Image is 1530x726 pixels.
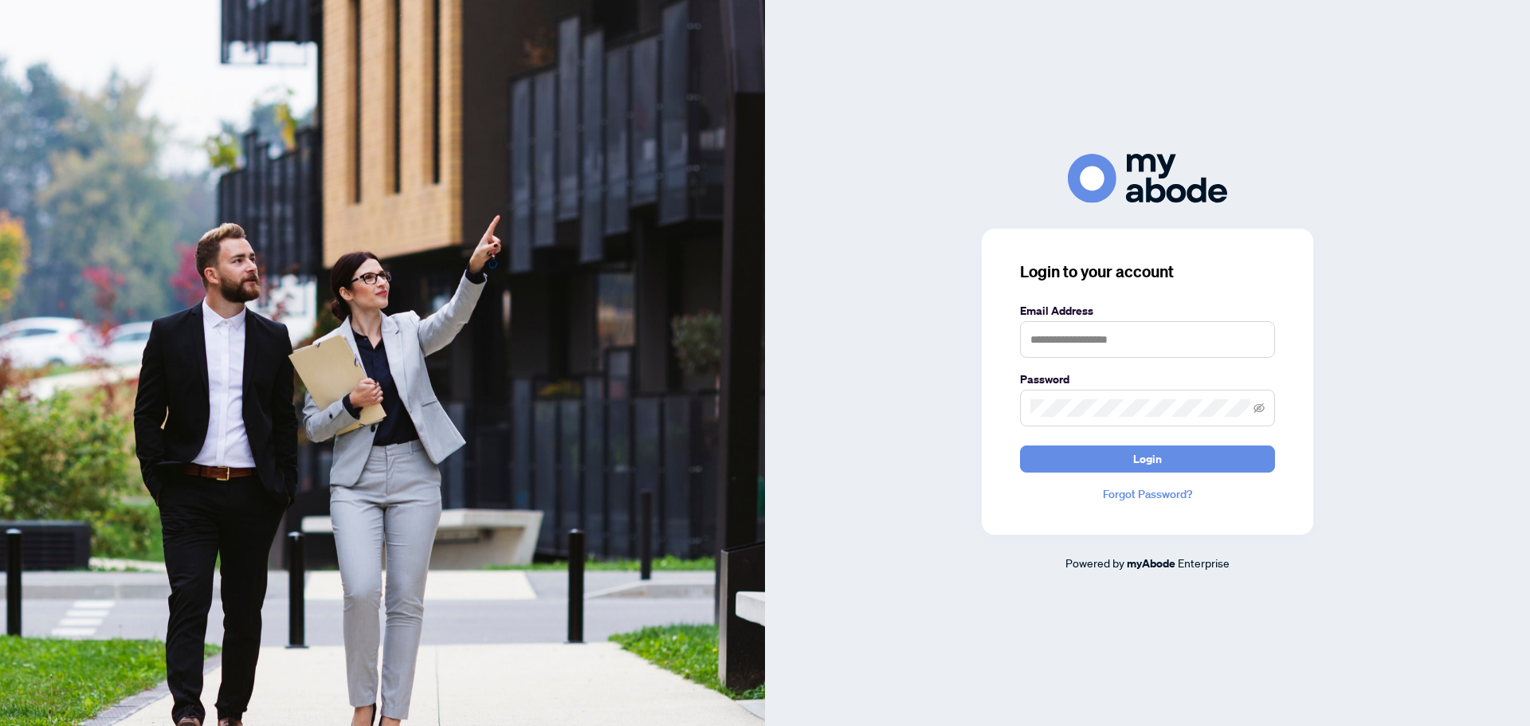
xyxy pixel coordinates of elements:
[1020,261,1275,283] h3: Login to your account
[1133,446,1162,472] span: Login
[1178,555,1230,570] span: Enterprise
[1020,371,1275,388] label: Password
[1068,154,1227,202] img: ma-logo
[1020,302,1275,320] label: Email Address
[1020,485,1275,503] a: Forgot Password?
[1065,555,1124,570] span: Powered by
[1020,445,1275,473] button: Login
[1127,555,1175,572] a: myAbode
[1253,402,1265,414] span: eye-invisible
